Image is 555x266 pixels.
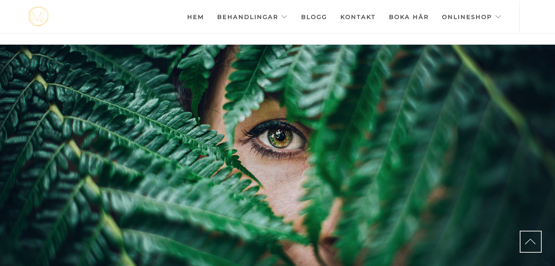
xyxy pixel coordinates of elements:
[217,1,288,32] a: Behandlingar
[340,1,376,32] a: Kontakt
[28,7,49,27] img: mjstudio
[389,1,429,32] a: Boka här
[187,1,204,32] a: Hem
[28,7,49,27] a: mjstudio mjstudio mjstudio
[442,1,502,32] a: Onlineshop
[301,1,327,32] a: Blogg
